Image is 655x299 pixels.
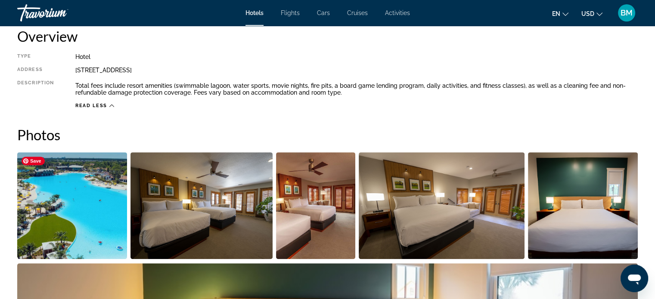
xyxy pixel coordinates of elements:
[317,9,330,16] a: Cars
[552,7,568,20] button: Change language
[75,103,107,108] span: Read less
[75,53,638,60] div: Hotel
[75,67,638,74] div: [STREET_ADDRESS]
[22,157,45,165] span: Save
[281,9,300,16] a: Flights
[615,4,638,22] button: User Menu
[359,152,525,259] button: Open full-screen image slider
[130,152,273,259] button: Open full-screen image slider
[528,152,638,259] button: Open full-screen image slider
[581,7,602,20] button: Change currency
[75,82,638,96] p: Total fees include resort amenities (swimmable lagoon, water sports, movie nights, fire pits, a b...
[17,80,54,98] div: Description
[17,67,54,74] div: Address
[621,265,648,292] iframe: Button to launch messaging window
[17,28,638,45] h2: Overview
[581,10,594,17] span: USD
[621,9,633,17] span: BM
[75,102,114,109] button: Read less
[385,9,410,16] a: Activities
[245,9,264,16] a: Hotels
[347,9,368,16] a: Cruises
[552,10,560,17] span: en
[17,2,103,24] a: Travorium
[17,152,127,259] button: Open full-screen image slider
[17,126,638,143] h2: Photos
[17,53,54,60] div: Type
[276,152,356,259] button: Open full-screen image slider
